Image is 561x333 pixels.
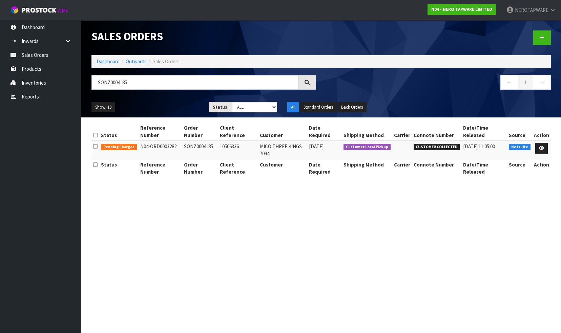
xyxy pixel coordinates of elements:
[182,159,218,177] th: Order Number
[507,123,532,141] th: Source
[431,6,492,12] strong: N04 - NERO TAPWARE LIMITED
[300,102,337,113] button: Standard Orders
[532,123,551,141] th: Action
[307,159,342,177] th: Date Required
[99,159,139,177] th: Status
[461,123,507,141] th: Date/Time Released
[258,123,307,141] th: Customer
[218,159,258,177] th: Client Reference
[139,141,182,159] td: N04-ORD0003282
[392,159,412,177] th: Carrier
[326,75,551,92] nav: Page navigation
[461,159,507,177] th: Date/Time Released
[182,141,218,159] td: SONZ0004185
[342,123,392,141] th: Shipping Method
[97,58,120,65] a: Dashboard
[532,159,551,177] th: Action
[515,7,548,13] span: NEROTAPWARE
[412,159,462,177] th: Connote Number
[500,75,518,90] a: ←
[91,102,115,113] button: Show: 10
[91,30,316,43] h1: Sales Orders
[309,143,324,150] span: [DATE]
[126,58,147,65] a: Outwards
[218,123,258,141] th: Client Reference
[344,144,391,151] span: Customer Local Pickup
[507,159,532,177] th: Source
[10,6,19,14] img: cube-alt.png
[218,141,258,159] td: 10506336
[258,159,307,177] th: Customer
[153,58,180,65] span: Sales Orders
[518,75,533,90] a: 1
[342,159,392,177] th: Shipping Method
[213,104,229,110] strong: Status:
[139,123,182,141] th: Reference Number
[337,102,367,113] button: Back Orders
[139,159,182,177] th: Reference Number
[412,123,462,141] th: Connote Number
[463,143,495,150] span: [DATE] 11:05:00
[414,144,460,151] span: CUSTOMER COLLECTED
[307,123,342,141] th: Date Required
[99,123,139,141] th: Status
[58,7,68,14] small: WMS
[91,75,298,90] input: Search sales orders
[258,141,307,159] td: MICO THREE KINGS 7094
[533,75,551,90] a: →
[392,123,412,141] th: Carrier
[509,144,531,151] span: Netsuite
[182,123,218,141] th: Order Number
[287,102,299,113] button: All
[101,144,137,151] span: Pending Charges
[22,6,56,15] span: ProStock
